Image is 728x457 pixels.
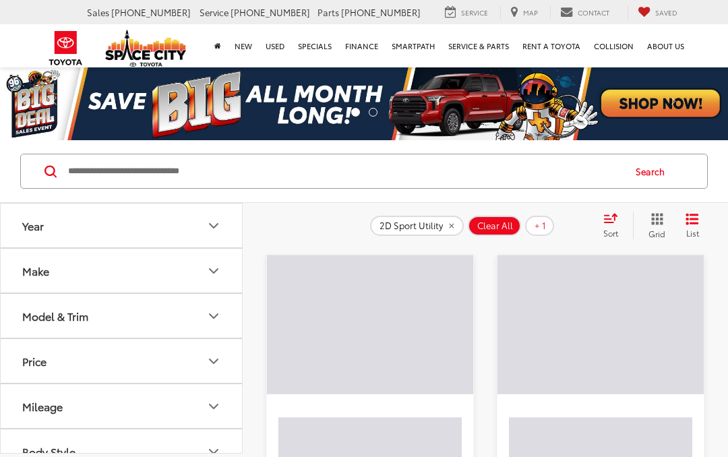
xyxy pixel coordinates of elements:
[623,154,684,188] button: Search
[370,216,464,236] button: remove 2D%20Sport%20Utility
[206,263,222,279] div: Make
[317,6,339,18] span: Parts
[1,384,243,428] button: MileageMileage
[206,353,222,369] div: Price
[208,24,228,67] a: Home
[206,218,222,234] div: Year
[380,220,443,231] span: 2D Sport Utility
[535,220,546,231] span: + 1
[686,227,699,239] span: List
[516,24,587,67] a: Rent a Toyota
[105,30,186,67] img: Space City Toyota
[1,294,243,338] button: Model & TrimModel & Trim
[578,7,609,18] span: Contact
[111,6,191,18] span: [PHONE_NUMBER]
[477,220,513,231] span: Clear All
[291,24,338,67] a: Specials
[22,264,49,277] div: Make
[228,24,259,67] a: New
[385,24,442,67] a: SmartPath
[523,7,538,18] span: Map
[550,5,619,20] a: Contact
[655,7,677,18] span: Saved
[587,24,640,67] a: Collision
[259,24,291,67] a: Used
[1,204,243,247] button: YearYear
[628,5,688,20] a: My Saved Vehicles
[22,219,44,232] div: Year
[40,26,91,70] img: Toyota
[206,398,222,415] div: Mileage
[338,24,385,67] a: Finance
[648,228,665,239] span: Grid
[341,6,421,18] span: [PHONE_NUMBER]
[640,24,691,67] a: About Us
[200,6,229,18] span: Service
[22,355,47,367] div: Price
[67,155,623,187] input: Search by Make, Model, or Keyword
[675,212,709,239] button: List View
[206,308,222,324] div: Model & Trim
[435,5,498,20] a: Service
[525,216,554,236] button: + 1
[22,309,88,322] div: Model & Trim
[633,212,675,239] button: Grid View
[231,6,310,18] span: [PHONE_NUMBER]
[461,7,488,18] span: Service
[500,5,548,20] a: Map
[603,227,618,239] span: Sort
[468,216,521,236] button: Clear All
[22,400,63,413] div: Mileage
[87,6,109,18] span: Sales
[597,212,633,239] button: Select sort value
[1,339,243,383] button: PricePrice
[1,249,243,293] button: MakeMake
[442,24,516,67] a: Service & Parts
